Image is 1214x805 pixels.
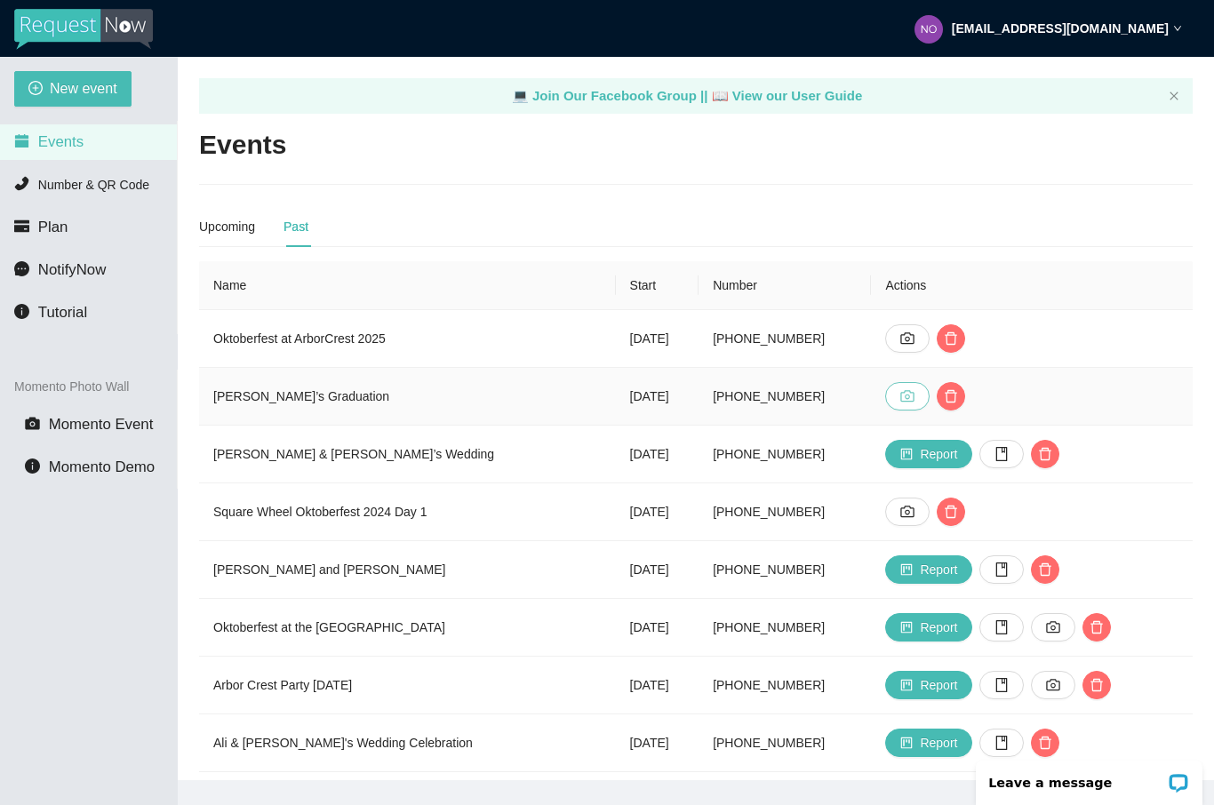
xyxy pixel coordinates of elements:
td: Arbor Crest Party [DATE] [199,657,616,714]
span: camera [1046,620,1060,634]
button: projectReport [885,729,972,757]
button: camera [885,324,930,353]
span: laptop [512,88,529,103]
th: Actions [871,261,1193,310]
iframe: LiveChat chat widget [964,749,1214,805]
span: Plan [38,219,68,235]
span: info-circle [25,458,40,474]
span: camera [900,389,914,403]
td: [PERSON_NAME]’s Graduation [199,368,616,426]
td: Oktoberfest at ArborCrest 2025 [199,310,616,368]
img: RequestNow [14,9,153,50]
span: camera [1046,678,1060,692]
span: project [900,448,913,462]
td: Square Wheel Oktoberfest 2024 Day 1 [199,483,616,541]
span: project [900,621,913,635]
span: Momento Demo [49,458,155,475]
button: delete [1031,440,1059,468]
img: a3060f8855ef7a77aca074501205bd3a [914,15,943,44]
span: Report [920,675,957,695]
button: camera [885,498,930,526]
button: camera [885,382,930,410]
td: [PERSON_NAME] and [PERSON_NAME] [199,541,616,599]
td: [PHONE_NUMBER] [699,599,871,657]
span: book [994,736,1009,750]
span: down [1173,24,1182,33]
span: Momento Event [49,416,154,433]
button: delete [1031,555,1059,584]
span: Events [38,133,84,150]
th: Name [199,261,616,310]
button: delete [1082,613,1111,642]
button: delete [1082,671,1111,699]
td: [PERSON_NAME] & [PERSON_NAME]’s Wedding [199,426,616,483]
span: Report [920,560,957,579]
span: phone [14,176,29,191]
button: delete [937,324,965,353]
span: camera [900,505,914,519]
button: book [979,729,1024,757]
td: Oktoberfest at the [GEOGRAPHIC_DATA] [199,599,616,657]
td: [PHONE_NUMBER] [699,714,871,772]
div: Upcoming [199,217,255,236]
strong: [EMAIL_ADDRESS][DOMAIN_NAME] [952,21,1169,36]
button: close [1169,91,1179,102]
button: book [979,613,1024,642]
button: projectReport [885,671,972,699]
span: info-circle [14,304,29,319]
button: projectReport [885,440,972,468]
span: Report [920,618,957,637]
td: [DATE] [616,599,699,657]
span: NotifyNow [38,261,106,278]
span: Number & QR Code [38,178,149,192]
td: [DATE] [616,483,699,541]
span: delete [1083,678,1110,692]
div: Past [284,217,308,236]
td: [PHONE_NUMBER] [699,657,871,714]
button: delete [1031,729,1059,757]
span: delete [1083,620,1110,634]
td: [DATE] [616,657,699,714]
button: book [979,555,1024,584]
span: plus-circle [28,81,43,98]
td: [DATE] [616,714,699,772]
td: [PHONE_NUMBER] [699,483,871,541]
td: [PHONE_NUMBER] [699,368,871,426]
button: camera [1031,613,1075,642]
a: laptop Join Our Facebook Group || [512,88,712,103]
span: New event [50,77,117,100]
button: book [979,440,1024,468]
button: plus-circleNew event [14,71,132,107]
button: projectReport [885,555,972,584]
span: calendar [14,133,29,148]
span: Report [920,444,957,464]
span: Tutorial [38,304,87,321]
span: delete [938,389,964,403]
th: Number [699,261,871,310]
button: projectReport [885,613,972,642]
span: delete [1032,736,1058,750]
a: laptop View our User Guide [712,88,863,103]
span: book [994,620,1009,634]
span: camera [900,331,914,346]
td: [PHONE_NUMBER] [699,310,871,368]
span: project [900,679,913,693]
button: delete [937,382,965,410]
span: book [994,678,1009,692]
span: delete [1032,447,1058,461]
span: delete [938,331,964,346]
td: Ali & [PERSON_NAME]'s Wedding Celebration [199,714,616,772]
td: [DATE] [616,310,699,368]
button: delete [937,498,965,526]
h2: Events [199,127,286,163]
span: project [900,737,913,751]
span: delete [938,505,964,519]
span: Report [920,733,957,753]
span: close [1169,91,1179,101]
th: Start [616,261,699,310]
button: camera [1031,671,1075,699]
span: message [14,261,29,276]
span: camera [25,416,40,431]
button: book [979,671,1024,699]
